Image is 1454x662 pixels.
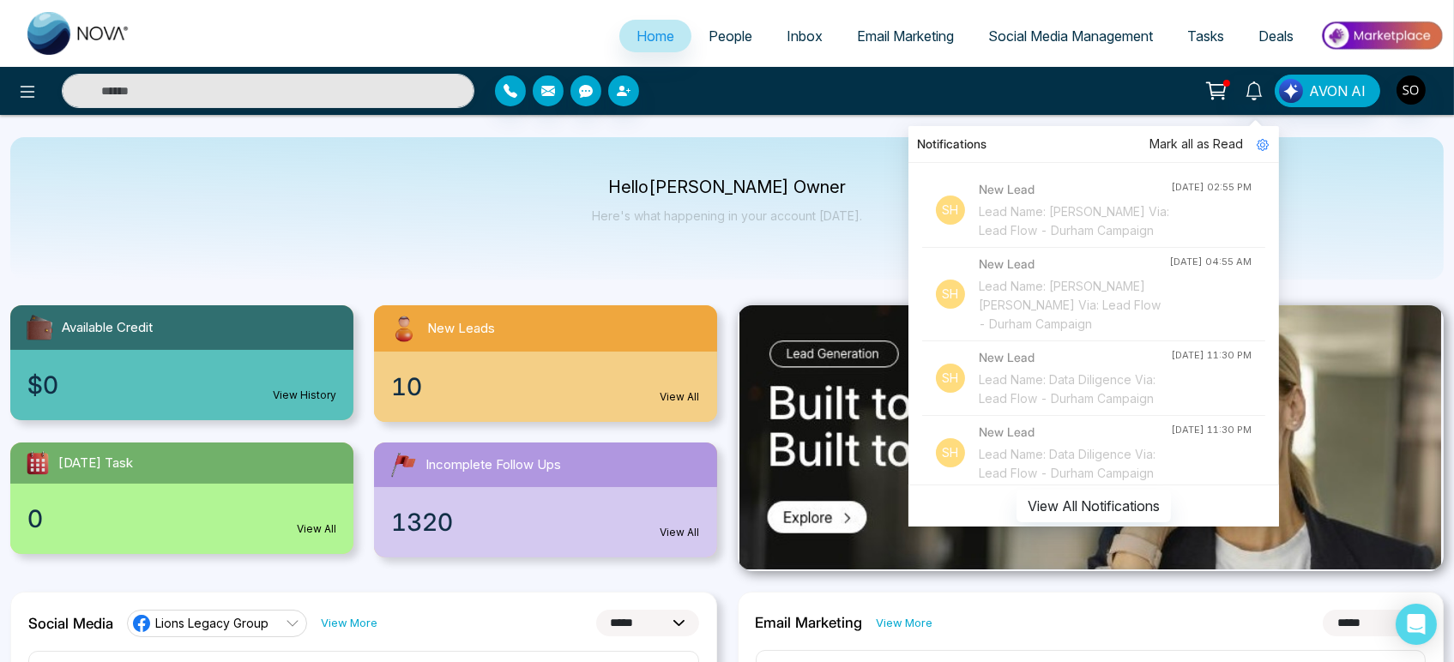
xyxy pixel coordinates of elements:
[1258,27,1294,45] span: Deals
[1017,490,1171,522] button: View All Notifications
[691,20,769,52] a: People
[739,305,1441,569] img: .
[756,614,863,631] h2: Email Marketing
[364,442,727,557] a: Incomplete Follow Ups1320View All
[28,615,113,632] h2: Social Media
[908,126,1279,163] div: Notifications
[769,20,840,52] a: Inbox
[1171,180,1252,195] div: [DATE] 02:55 PM
[979,277,1169,334] div: Lead Name: [PERSON_NAME] [PERSON_NAME] Via: Lead Flow - Durham Campaign
[1309,81,1366,101] span: AVON AI
[27,12,130,55] img: Nova CRM Logo
[24,312,55,343] img: availableCredit.svg
[62,318,153,338] span: Available Credit
[1396,604,1437,645] div: Open Intercom Messenger
[1171,348,1252,363] div: [DATE] 11:30 PM
[592,180,862,195] p: Hello [PERSON_NAME] Owner
[425,455,561,475] span: Incomplete Follow Ups
[619,20,691,52] a: Home
[857,27,954,45] span: Email Marketing
[1170,20,1241,52] a: Tasks
[979,202,1171,240] div: Lead Name: [PERSON_NAME] Via: Lead Flow - Durham Campaign
[58,454,133,473] span: [DATE] Task
[979,370,1171,408] div: Lead Name: Data Diligence Via: Lead Flow - Durham Campaign
[391,504,453,540] span: 1320
[1279,79,1303,103] img: Lead Flow
[988,27,1153,45] span: Social Media Management
[388,312,420,345] img: newLeads.svg
[1187,27,1224,45] span: Tasks
[936,364,965,393] p: Sh
[1241,20,1311,52] a: Deals
[979,423,1171,442] h4: New Lead
[391,369,422,405] span: 10
[661,525,700,540] a: View All
[979,445,1171,483] div: Lead Name: Data Diligence Via: Lead Flow - Durham Campaign
[1171,423,1252,437] div: [DATE] 11:30 PM
[877,615,933,631] a: View More
[840,20,971,52] a: Email Marketing
[936,438,965,467] p: Sh
[364,305,727,422] a: New Leads10View All
[24,449,51,477] img: todayTask.svg
[979,255,1169,274] h4: New Lead
[979,348,1171,367] h4: New Lead
[388,449,419,480] img: followUps.svg
[936,196,965,225] p: Sh
[1169,255,1252,269] div: [DATE] 04:55 AM
[1397,75,1426,105] img: User Avatar
[297,521,336,537] a: View All
[155,615,268,631] span: Lions Legacy Group
[971,20,1170,52] a: Social Media Management
[979,180,1171,199] h4: New Lead
[273,388,336,403] a: View History
[27,501,43,537] span: 0
[321,615,377,631] a: View More
[1149,135,1243,153] span: Mark all as Read
[709,27,752,45] span: People
[1017,497,1171,512] a: View All Notifications
[27,367,58,403] span: $0
[592,208,862,223] p: Here's what happening in your account [DATE].
[936,280,965,309] p: Sh
[637,27,674,45] span: Home
[787,27,823,45] span: Inbox
[1319,16,1444,55] img: Market-place.gif
[427,319,495,339] span: New Leads
[1275,75,1380,107] button: AVON AI
[661,389,700,405] a: View All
